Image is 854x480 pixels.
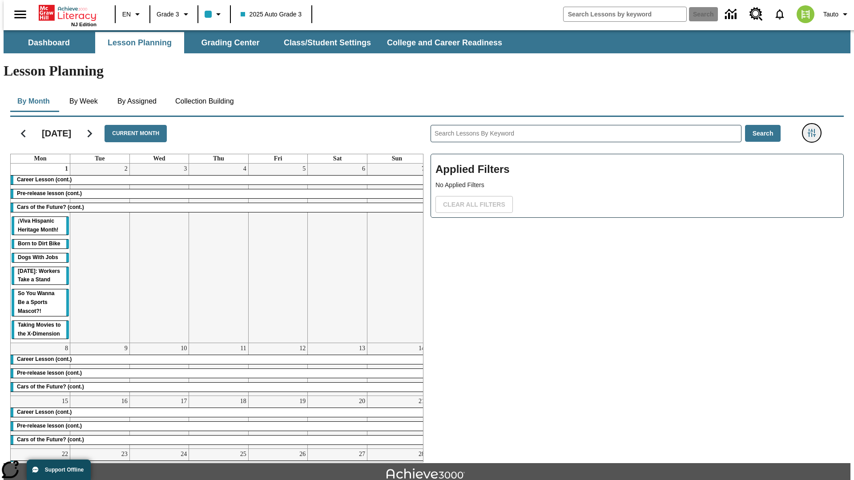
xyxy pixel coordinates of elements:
[179,396,189,407] a: September 17, 2025
[18,322,60,337] span: Taking Movies to the X-Dimension
[189,396,249,448] td: September 18, 2025
[301,164,307,174] a: September 5, 2025
[201,6,227,22] button: Class color is light blue. Change class color
[12,240,69,248] div: Born to Dirt Bike
[11,176,427,184] div: Career Lesson (cont.)
[151,154,167,163] a: Wednesday
[272,154,284,163] a: Friday
[4,63,850,79] h1: Lesson Planning
[435,180,839,190] p: No Applied Filters
[11,164,70,343] td: September 1, 2025
[18,268,60,283] span: Labor Day: Workers Take a Stand
[298,396,307,407] a: September 19, 2025
[17,176,72,183] span: Career Lesson (cont.)
[70,343,130,396] td: September 9, 2025
[308,396,367,448] td: September 20, 2025
[417,396,427,407] a: September 21, 2025
[12,217,69,235] div: ¡Viva Hispanic Heritage Month!
[211,154,226,163] a: Thursday
[189,343,249,396] td: September 11, 2025
[360,164,367,174] a: September 6, 2025
[823,10,838,19] span: Tauto
[17,190,82,196] span: Pre-release lesson (cont.)
[431,125,741,142] input: Search Lessons By Keyword
[17,370,82,376] span: Pre-release lesson (cont.)
[70,396,130,448] td: September 16, 2025
[110,91,164,112] button: By Assigned
[11,436,427,444] div: Cars of the Future? (cont.)
[435,159,839,180] h2: Applied Filters
[70,164,130,343] td: September 2, 2025
[32,154,48,163] a: Monday
[153,6,195,22] button: Grade: Grade 3, Select a grade
[17,204,84,210] span: Cars of the Future? (cont.)
[157,10,179,19] span: Grade 3
[357,449,367,460] a: September 27, 2025
[12,253,69,262] div: Dogs With Jobs
[744,2,768,26] a: Resource Center, Will open in new tab
[357,396,367,407] a: September 20, 2025
[17,384,84,390] span: Cars of the Future? (cont.)
[11,422,427,431] div: Pre-release lesson (cont.)
[63,343,70,354] a: September 8, 2025
[791,3,820,26] button: Select a new avatar
[357,343,367,354] a: September 13, 2025
[7,1,33,28] button: Open side menu
[367,164,427,343] td: September 7, 2025
[564,7,686,21] input: search field
[17,423,82,429] span: Pre-release lesson (cont.)
[11,203,427,212] div: Cars of the Future? (cont.)
[27,460,91,480] button: Support Offline
[797,5,814,23] img: avatar image
[4,32,93,53] button: Dashboard
[12,289,69,316] div: So You Wanna Be a Sports Mascot?!
[129,164,189,343] td: September 3, 2025
[12,321,69,339] div: Taking Movies to the X-Dimension
[118,6,147,22] button: Language: EN, Select a language
[42,128,71,139] h2: [DATE]
[11,408,427,417] div: Career Lesson (cont.)
[11,396,70,448] td: September 15, 2025
[129,343,189,396] td: September 10, 2025
[820,6,854,22] button: Profile/Settings
[45,467,84,473] span: Support Offline
[120,396,129,407] a: September 16, 2025
[18,290,54,314] span: So You Wanna Be a Sports Mascot?!
[18,218,58,233] span: ¡Viva Hispanic Heritage Month!
[238,449,248,460] a: September 25, 2025
[61,91,106,112] button: By Week
[4,32,510,53] div: SubNavbar
[367,343,427,396] td: September 14, 2025
[11,355,427,364] div: Career Lesson (cont.)
[120,449,129,460] a: September 23, 2025
[417,449,427,460] a: September 28, 2025
[11,461,427,470] div: Career Lesson (cont.)
[745,125,781,142] button: Search
[423,113,844,462] div: Search
[248,343,308,396] td: September 12, 2025
[17,436,84,443] span: Cars of the Future? (cont.)
[18,254,58,260] span: Dogs With Jobs
[367,396,427,448] td: September 21, 2025
[179,449,189,460] a: September 24, 2025
[417,343,427,354] a: September 14, 2025
[277,32,378,53] button: Class/Student Settings
[123,343,129,354] a: September 9, 2025
[241,10,302,19] span: 2025 Auto Grade 3
[189,164,249,343] td: September 4, 2025
[17,356,72,362] span: Career Lesson (cont.)
[10,91,57,112] button: By Month
[11,369,427,378] div: Pre-release lesson (cont.)
[390,154,404,163] a: Sunday
[298,449,307,460] a: September 26, 2025
[18,240,60,247] span: Born to Dirt Bike
[380,32,509,53] button: College and Career Readiness
[4,30,850,53] div: SubNavbar
[308,343,367,396] td: September 13, 2025
[105,125,167,142] button: Current Month
[60,396,70,407] a: September 15, 2025
[238,396,248,407] a: September 18, 2025
[768,3,791,26] a: Notifications
[71,22,97,27] span: NJ Edition
[123,164,129,174] a: September 2, 2025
